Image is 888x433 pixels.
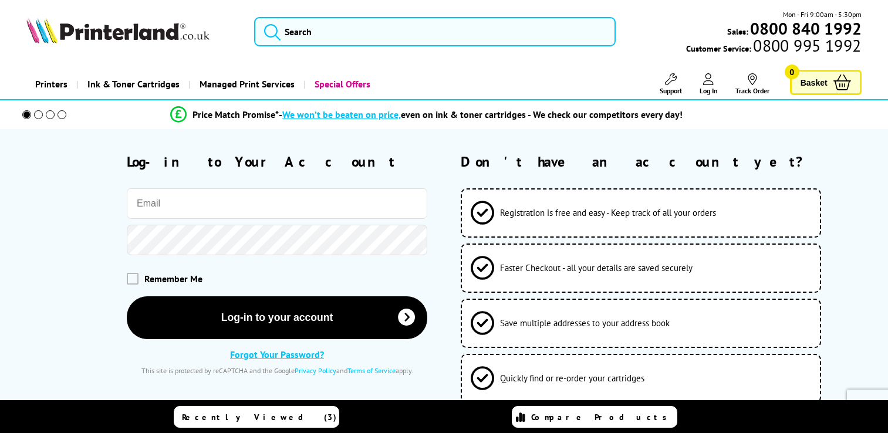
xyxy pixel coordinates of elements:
a: Special Offers [303,69,379,99]
img: Printerland Logo [26,18,210,43]
a: Recently Viewed (3) [174,406,339,428]
a: Support [660,73,682,95]
a: Privacy Policy [295,366,336,375]
span: Basket [801,75,828,90]
span: 0 [785,65,799,79]
h2: Log-in to Your Account [127,153,427,171]
span: 0800 995 1992 [751,40,861,51]
input: Email [127,188,427,219]
span: Customer Service: [686,40,861,54]
a: Log In [700,73,718,95]
span: Mon - Fri 9:00am - 5:30pm [783,9,862,20]
a: Compare Products [512,406,677,428]
a: Managed Print Services [188,69,303,99]
span: Faster Checkout - all your details are saved securely [500,262,693,273]
button: Log-in to your account [127,296,427,339]
span: Price Match Promise* [193,109,279,120]
a: 0800 840 1992 [748,23,862,34]
span: Recently Viewed (3) [182,412,337,422]
span: We won’t be beaten on price, [282,109,401,120]
a: Track Order [735,73,769,95]
a: Printers [26,69,76,99]
a: Forgot Your Password? [230,349,324,360]
span: Compare Products [531,412,673,422]
span: Save multiple addresses to your address book [500,317,670,329]
div: This site is protected by reCAPTCHA and the Google and apply. [127,366,427,375]
span: Registration is free and easy - Keep track of all your orders [500,207,716,218]
span: Sales: [727,26,748,37]
span: Support [660,86,682,95]
span: Quickly find or re-order your cartridges [500,373,644,384]
span: Ink & Toner Cartridges [87,69,180,99]
div: - even on ink & toner cartridges - We check our competitors every day! [279,109,683,120]
a: Terms of Service [347,366,396,375]
span: Remember Me [144,273,202,285]
input: Search [254,17,616,46]
span: Log In [700,86,718,95]
li: modal_Promise [6,104,847,125]
b: 0800 840 1992 [750,18,862,39]
a: Ink & Toner Cartridges [76,69,188,99]
a: Printerland Logo [26,18,239,46]
h2: Don't have an account yet? [461,153,862,171]
a: Basket 0 [790,70,862,95]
